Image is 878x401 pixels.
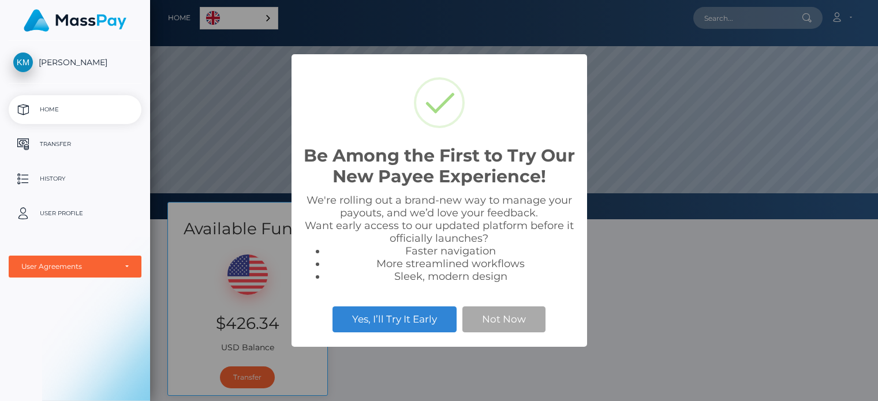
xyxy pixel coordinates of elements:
[13,136,137,153] p: Transfer
[13,101,137,118] p: Home
[303,145,576,187] h2: Be Among the First to Try Our New Payee Experience!
[24,9,126,32] img: MassPay
[9,57,141,68] span: [PERSON_NAME]
[9,256,141,278] button: User Agreements
[326,257,576,270] li: More streamlined workflows
[462,306,546,332] button: Not Now
[332,306,457,332] button: Yes, I’ll Try It Early
[13,170,137,188] p: History
[21,262,116,271] div: User Agreements
[326,245,576,257] li: Faster navigation
[303,194,576,283] div: We're rolling out a brand-new way to manage your payouts, and we’d love your feedback. Want early...
[326,270,576,283] li: Sleek, modern design
[13,205,137,222] p: User Profile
